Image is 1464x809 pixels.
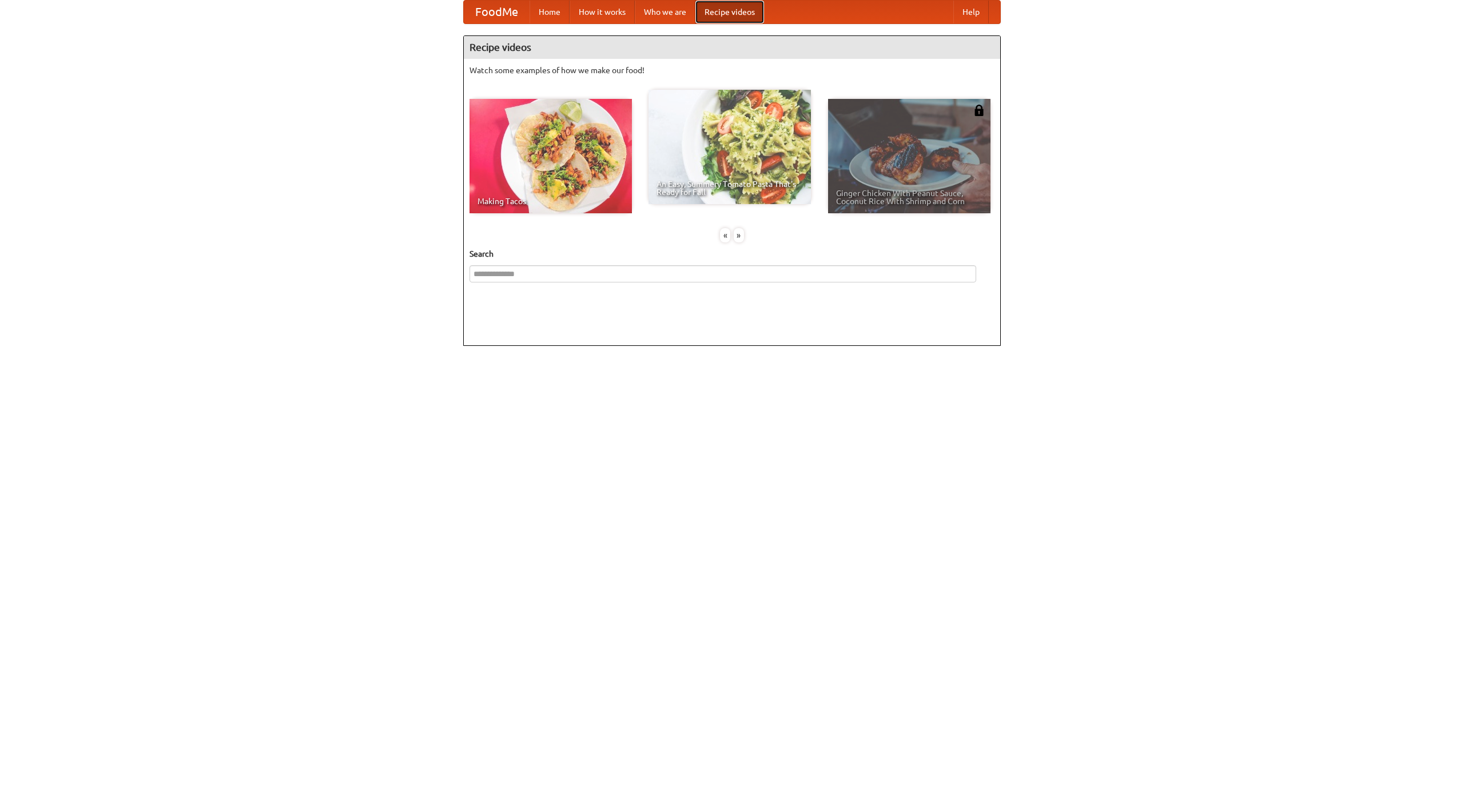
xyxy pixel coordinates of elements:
h4: Recipe videos [464,36,1000,59]
a: Home [530,1,570,23]
a: Making Tacos [470,99,632,213]
h5: Search [470,248,994,260]
a: FoodMe [464,1,530,23]
a: How it works [570,1,635,23]
a: Who we are [635,1,695,23]
img: 483408.png [973,105,985,116]
span: An Easy, Summery Tomato Pasta That's Ready for Fall [657,180,803,196]
div: « [720,228,730,242]
p: Watch some examples of how we make our food! [470,65,994,76]
a: Help [953,1,989,23]
a: Recipe videos [695,1,764,23]
a: An Easy, Summery Tomato Pasta That's Ready for Fall [649,90,811,204]
span: Making Tacos [478,197,624,205]
div: » [734,228,744,242]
